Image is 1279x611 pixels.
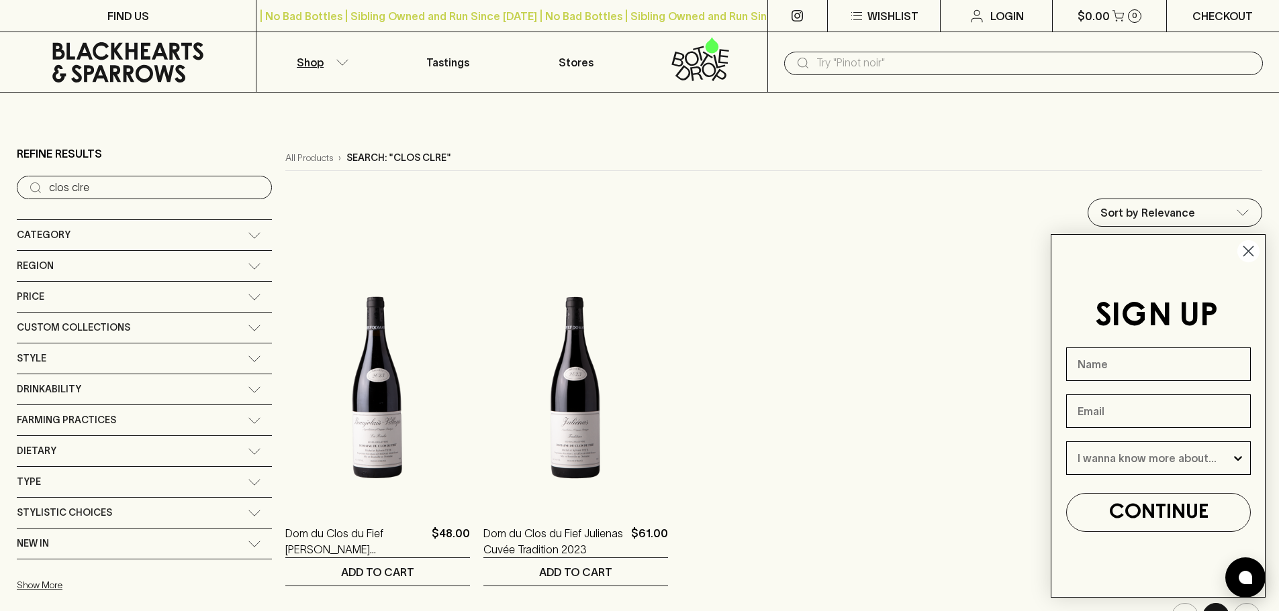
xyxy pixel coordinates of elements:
button: Shop [256,32,384,92]
p: Wishlist [867,8,918,24]
p: Stores [559,54,594,70]
input: Name [1066,347,1251,381]
button: Show More [17,571,193,599]
span: Stylistic Choices [17,504,112,521]
span: Price [17,288,44,305]
input: Try “Pinot noir” [49,177,261,199]
a: Tastings [384,32,512,92]
img: Dom du Clos du Fief La Roche Beaujolais-Villages 2023 [285,270,470,505]
div: Farming Practices [17,405,272,435]
input: I wanna know more about... [1078,442,1231,474]
span: New In [17,535,49,552]
div: Style [17,343,272,374]
p: $48.00 [432,525,470,557]
div: Sort by Relevance [1088,199,1262,226]
button: Close dialog [1237,239,1260,263]
div: Stylistic Choices [17,498,272,528]
div: Category [17,220,272,250]
button: ADD TO CART [285,558,470,586]
span: Style [17,350,46,367]
div: Custom Collections [17,313,272,343]
span: Region [17,258,54,274]
p: FIND US [107,8,149,24]
p: Search: "clos clre" [346,151,451,165]
p: › [338,151,341,165]
a: Dom du Clos du Fief [PERSON_NAME][GEOGRAPHIC_DATA]-Villages 2023 [285,525,426,557]
input: Email [1066,394,1251,428]
p: Tastings [426,54,469,70]
button: Show Options [1231,442,1245,474]
button: ADD TO CART [483,558,668,586]
div: FLYOUT Form [1037,221,1279,611]
span: Farming Practices [17,412,116,429]
span: Dietary [17,443,56,459]
div: New In [17,529,272,559]
a: All Products [285,151,333,165]
div: Type [17,467,272,497]
a: Stores [512,32,640,92]
img: Dom du Clos du Fief Julienas Cuvée Tradition 2023 [483,270,668,505]
div: Price [17,282,272,312]
span: Drinkability [17,381,81,398]
p: $61.00 [631,525,668,557]
p: ADD TO CART [539,564,612,580]
p: 0 [1132,12,1137,19]
span: Category [17,227,70,243]
div: Drinkability [17,374,272,404]
img: bubble-icon [1239,571,1252,584]
span: SIGN UP [1095,301,1218,332]
div: Dietary [17,436,272,466]
span: Type [17,474,41,490]
p: Login [990,8,1024,24]
a: Dom du Clos du Fief Julienas Cuvée Tradition 2023 [483,525,626,557]
p: $0.00 [1078,8,1110,24]
span: Custom Collections [17,319,130,336]
p: Refine Results [17,146,102,162]
p: ADD TO CART [341,564,414,580]
p: Sort by Relevance [1100,205,1195,221]
button: CONTINUE [1066,493,1251,532]
p: Checkout [1192,8,1253,24]
div: Region [17,251,272,281]
p: Shop [297,54,324,70]
input: Try "Pinot noir" [816,52,1252,74]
